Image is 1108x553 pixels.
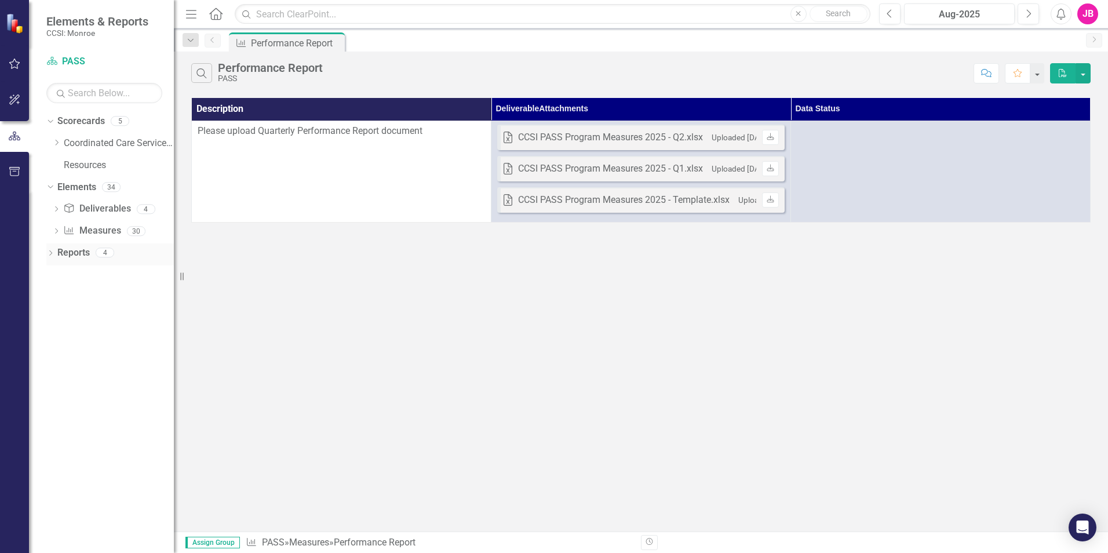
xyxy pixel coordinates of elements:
[198,125,422,136] span: Please upload Quarterly Performance Report document
[6,13,26,34] img: ClearPoint Strategy
[712,133,802,142] small: Uploaded [DATE] 9:50 AM
[518,194,730,207] div: CCSI PASS Program Measures 2025 - Template.xlsx
[64,159,174,172] a: Resources
[57,115,105,128] a: Scorecards
[246,536,632,550] div: » »
[46,28,148,38] small: CCSI: Monroe
[46,14,148,28] span: Elements & Reports
[491,121,791,222] td: Double-Click to Edit
[904,3,1015,24] button: Aug-2025
[810,6,868,22] button: Search
[518,162,703,176] div: CCSI PASS Program Measures 2025 - Q1.xlsx
[63,224,121,238] a: Measures
[46,83,162,103] input: Search Below...
[908,8,1011,21] div: Aug-2025
[826,9,851,18] span: Search
[712,164,802,173] small: Uploaded [DATE] 1:30 PM
[518,131,703,144] div: CCSI PASS Program Measures 2025 - Q2.xlsx
[1077,3,1098,24] button: JB
[63,202,130,216] a: Deliverables
[57,181,96,194] a: Elements
[64,137,174,150] a: Coordinated Care Services Inc.
[235,4,870,24] input: Search ClearPoint...
[111,117,129,126] div: 5
[218,74,323,83] div: PASS
[262,537,285,548] a: PASS
[218,61,323,74] div: Performance Report
[185,537,240,548] span: Assign Group
[57,246,90,260] a: Reports
[289,537,329,548] a: Measures
[334,537,416,548] div: Performance Report
[738,195,829,205] small: Uploaded [DATE] 9:47 AM
[127,226,145,236] div: 30
[1069,514,1096,541] div: Open Intercom Messenger
[102,182,121,192] div: 34
[137,204,155,214] div: 4
[96,248,114,258] div: 4
[251,36,342,50] div: Performance Report
[791,121,1091,222] td: Double-Click to Edit
[46,55,162,68] a: PASS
